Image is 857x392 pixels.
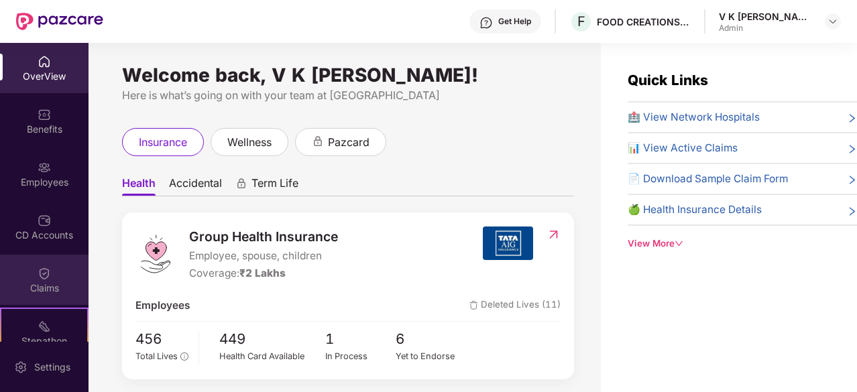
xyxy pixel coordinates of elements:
img: New Pazcare Logo [16,13,103,30]
div: Settings [30,361,74,374]
div: Admin [719,23,813,34]
span: right [847,204,857,218]
img: svg+xml;base64,PHN2ZyBpZD0iSG9tZSIgeG1sbnM9Imh0dHA6Ly93d3cudzMub3JnLzIwMDAvc3ZnIiB3aWR0aD0iMjAiIG... [38,55,51,68]
span: 456 [135,328,188,350]
span: right [847,112,857,125]
div: V K [PERSON_NAME] [719,10,813,23]
span: 449 [219,328,325,350]
img: svg+xml;base64,PHN2ZyBpZD0iQ0RfQWNjb3VudHMiIGRhdGEtbmFtZT0iQ0QgQWNjb3VudHMiIHhtbG5zPSJodHRwOi8vd3... [38,214,51,227]
div: FOOD CREATIONS PRIVATE LIMITED, [597,15,691,28]
span: right [847,143,857,156]
span: 📊 View Active Claims [628,140,738,156]
span: 1 [325,328,396,350]
span: pazcard [328,134,369,151]
img: deleteIcon [469,301,478,310]
span: info-circle [180,352,188,360]
span: Quick Links [628,72,708,88]
img: svg+xml;base64,PHN2ZyBpZD0iQmVuZWZpdHMiIHhtbG5zPSJodHRwOi8vd3d3LnczLm9yZy8yMDAwL3N2ZyIgd2lkdGg9Ij... [38,108,51,121]
span: down [675,239,683,248]
span: 🏥 View Network Hospitals [628,109,760,125]
span: insurance [139,134,187,151]
div: Here is what’s going on with your team at [GEOGRAPHIC_DATA] [122,87,574,104]
div: Coverage: [189,265,338,281]
span: Employees [135,298,190,314]
span: Total Lives [135,351,178,361]
span: Employee, spouse, children [189,248,338,264]
span: Deleted Lives (11) [469,298,561,314]
img: svg+xml;base64,PHN2ZyBpZD0iSGVscC0zMngzMiIgeG1sbnM9Imh0dHA6Ly93d3cudzMub3JnLzIwMDAvc3ZnIiB3aWR0aD... [479,16,493,29]
span: 🍏 Health Insurance Details [628,202,762,218]
span: Accidental [169,176,222,196]
span: 📄 Download Sample Claim Form [628,171,788,187]
span: ₹2 Lakhs [239,267,286,279]
img: logo [135,234,176,274]
span: Term Life [251,176,298,196]
img: svg+xml;base64,PHN2ZyBpZD0iU2V0dGluZy0yMHgyMCIgeG1sbnM9Imh0dHA6Ly93d3cudzMub3JnLzIwMDAvc3ZnIiB3aW... [14,361,27,374]
span: F [577,13,585,29]
div: In Process [325,350,396,363]
span: 6 [396,328,467,350]
img: svg+xml;base64,PHN2ZyB4bWxucz0iaHR0cDovL3d3dy53My5vcmcvMjAwMC9zdmciIHdpZHRoPSIyMSIgaGVpZ2h0PSIyMC... [38,320,51,333]
div: Stepathon [1,334,87,348]
span: wellness [227,134,272,151]
div: Yet to Endorse [396,350,467,363]
div: Welcome back, V K [PERSON_NAME]! [122,70,574,80]
span: Group Health Insurance [189,226,338,247]
div: animation [235,178,247,190]
div: Get Help [498,16,531,27]
div: View More [628,237,857,251]
img: RedirectIcon [547,228,561,241]
img: svg+xml;base64,PHN2ZyBpZD0iRW1wbG95ZWVzIiB4bWxucz0iaHR0cDovL3d3dy53My5vcmcvMjAwMC9zdmciIHdpZHRoPS... [38,161,51,174]
span: Health [122,176,156,196]
span: right [847,174,857,187]
img: svg+xml;base64,PHN2ZyBpZD0iQ2xhaW0iIHhtbG5zPSJodHRwOi8vd3d3LnczLm9yZy8yMDAwL3N2ZyIgd2lkdGg9IjIwIi... [38,267,51,280]
img: svg+xml;base64,PHN2ZyBpZD0iRHJvcGRvd24tMzJ4MzIiIHhtbG5zPSJodHRwOi8vd3d3LnczLm9yZy8yMDAwL3N2ZyIgd2... [827,16,838,27]
img: insurerIcon [483,226,533,260]
div: Health Card Available [219,350,325,363]
div: animation [312,135,324,147]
